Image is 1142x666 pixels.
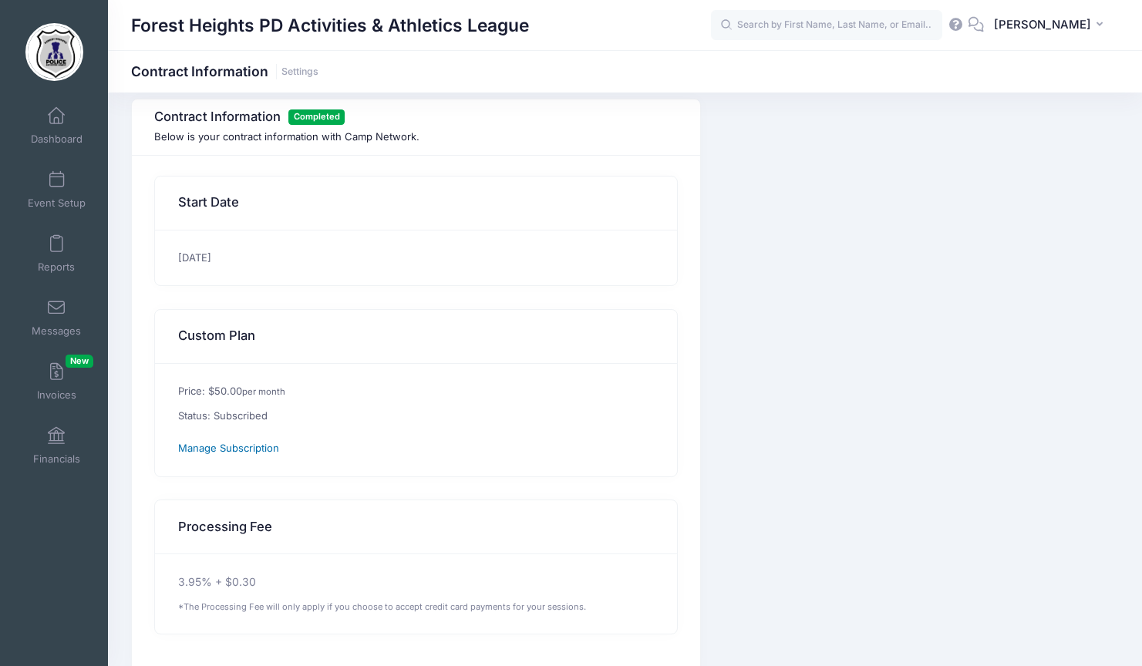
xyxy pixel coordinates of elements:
a: Messages [20,291,93,345]
a: Event Setup [20,163,93,217]
a: Financials [20,419,93,473]
div: *The Processing Fee will only apply if you choose to accept credit card payments for your sessions. [178,600,655,614]
p: Price: $50.00 [178,384,655,399]
span: Completed [288,109,345,124]
h3: Contract Information [154,109,672,125]
span: Event Setup [28,197,86,210]
p: Status: Subscribed [178,409,655,424]
a: Dashboard [20,99,93,153]
p: 3.95% + $0.30 [178,574,655,590]
button: [PERSON_NAME] [984,8,1119,43]
span: Dashboard [31,133,83,146]
h1: Forest Heights PD Activities & Athletics League [131,8,529,43]
div: [DATE] [155,230,677,286]
a: InvoicesNew [20,355,93,409]
h3: Start Date [178,181,239,224]
h1: Contract Information [131,63,318,79]
span: New [66,355,93,368]
small: per month [242,386,285,397]
input: Search by First Name, Last Name, or Email... [711,10,942,41]
span: [PERSON_NAME] [994,16,1091,33]
a: Settings [281,66,318,78]
span: Financials [33,452,80,466]
p: Below is your contract information with Camp Network. [154,129,678,145]
img: Forest Heights PD Activities & Athletics League [25,23,83,81]
h3: Custom Plan [178,314,255,358]
span: Reports [38,261,75,274]
span: Invoices [37,388,76,402]
a: Manage Subscription [178,442,279,454]
a: Reports [20,227,93,281]
span: Messages [32,325,81,338]
h3: Processing Fee [178,506,272,549]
